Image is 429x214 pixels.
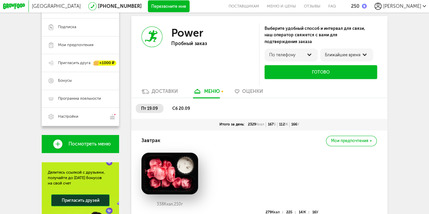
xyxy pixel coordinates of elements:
a: [PHONE_NUMBER] [98,3,142,9]
div: Ближайшее время [325,53,368,57]
p: Пробный заказ [171,41,249,46]
span: Программа лояльности [58,96,101,101]
button: Перезвоните мне [148,0,190,12]
span: пт 19.09 [141,106,158,111]
div: Итого за день: [217,122,246,127]
div: 279 [266,211,283,214]
div: 250 [351,3,359,9]
span: Ж [285,122,288,127]
a: Пригласить друзей [51,194,110,206]
div: 22 [286,211,295,214]
span: Бонусы [58,78,72,83]
span: Ккал, [164,201,174,207]
div: Делитесь ссылкой с друзьями, получайте до [DATE] бонусов на свой счет [48,170,113,186]
div: +1000 ₽ [94,60,116,65]
img: bonus_b.cdccf46.png [362,4,367,8]
a: Программа лояльности [42,90,119,108]
div: 167 [266,122,277,127]
span: Ккал [256,122,264,127]
a: Доставки [138,88,181,98]
span: Посмотреть меню [69,141,111,147]
div: Выберите удобный способ и интервал для связи, наш оператор свяжется с вами для подтверждения заказа [265,25,377,45]
a: Бонусы [42,72,119,90]
span: Мои предпочтения [331,139,368,143]
div: 2329 [246,122,266,127]
h4: Завтрак [141,135,160,147]
div: 112 [277,122,290,127]
span: Настройки [58,114,78,119]
a: Пригласить друга +1000 ₽ [42,54,119,72]
div: 14 [299,211,309,214]
a: Посмотреть меню [42,135,119,153]
span: Б [274,122,276,127]
a: Оценки [232,88,266,98]
span: Пригласить друга [58,60,91,66]
img: big_tsROXB5P9kwqKV4s.png [141,153,198,194]
div: 166 [290,122,301,127]
span: [PERSON_NAME] [383,3,421,9]
span: Мои предпочтения [58,42,94,48]
div: меню [204,89,220,94]
a: Настройки [42,108,119,126]
span: У [297,122,299,127]
a: Мои предпочтения [42,36,119,54]
h3: Power [171,26,203,39]
span: г [181,201,183,207]
a: Подписка [42,18,119,36]
div: по телефону [269,53,313,57]
div: 16 [312,211,318,214]
div: Доставки [152,89,178,94]
div: 338 210 [141,202,198,207]
button: Готово [265,65,377,79]
span: [GEOGRAPHIC_DATA] [32,3,81,9]
span: сб 20.09 [172,106,190,111]
span: Оценки [242,89,263,94]
span: Подписка [58,24,76,30]
a: меню [190,88,222,98]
